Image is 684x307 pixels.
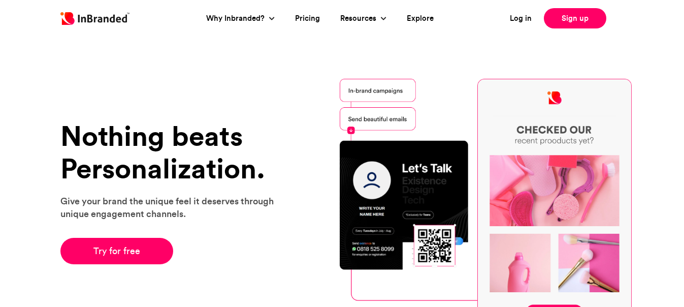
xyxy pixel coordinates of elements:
a: Try for free [60,238,174,264]
a: Pricing [295,13,320,24]
p: Give your brand the unique feel it deserves through unique engagement channels. [60,195,286,220]
a: Sign up [544,8,606,28]
h1: Nothing beats Personalization. [60,120,286,185]
a: Log in [510,13,532,24]
a: Explore [407,13,434,24]
a: Resources [340,13,379,24]
img: Inbranded [60,12,129,25]
a: Why Inbranded? [206,13,267,24]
